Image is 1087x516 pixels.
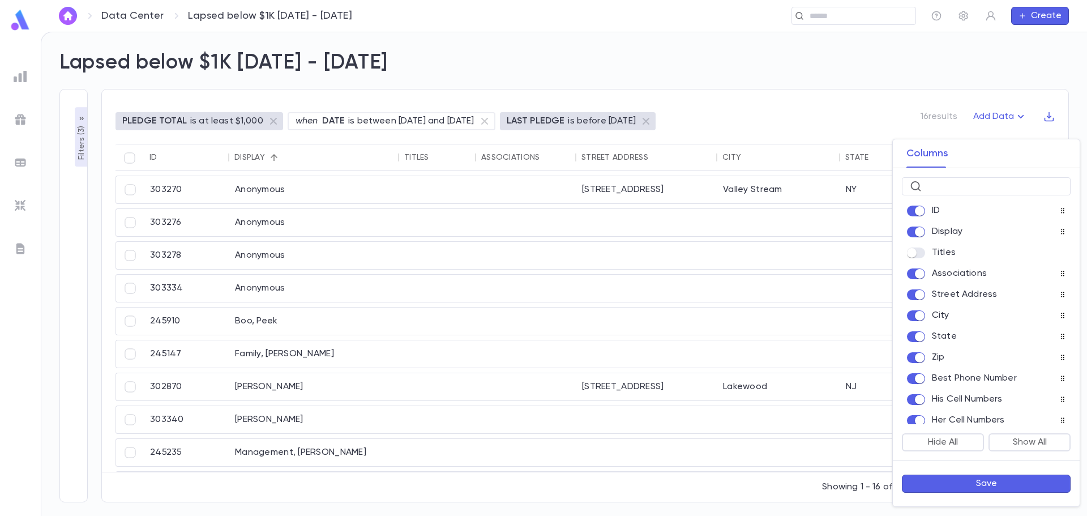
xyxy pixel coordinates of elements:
p: Display [932,226,962,237]
p: Best Phone Number [932,373,1017,384]
p: Her Cell Numbers [932,415,1005,426]
p: His Cell Numbers [932,394,1003,405]
p: Associations [932,268,987,279]
p: ID [932,205,940,216]
p: Street Address [932,289,997,300]
button: Show All [988,433,1071,451]
button: Save [902,475,1071,493]
button: Hide All [902,433,984,451]
p: Zip [932,352,944,363]
p: Titles [932,247,956,258]
p: State [932,331,957,342]
button: Columns [906,139,948,168]
p: City [932,310,949,321]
